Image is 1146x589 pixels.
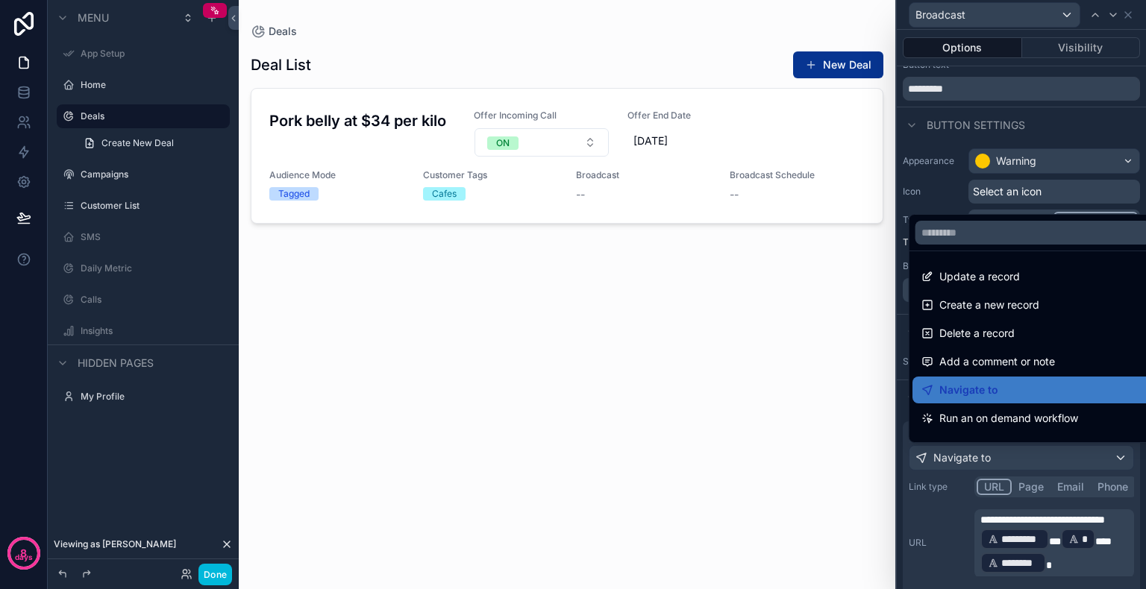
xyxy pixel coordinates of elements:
[939,409,1078,427] span: Run an on demand workflow
[81,325,221,337] label: Insights
[939,296,1039,314] span: Create a new record
[939,268,1020,286] span: Update a record
[15,552,33,564] p: days
[81,391,221,403] label: My Profile
[81,79,221,91] label: Home
[81,110,221,122] label: Deals
[81,262,221,274] label: Daily Metric
[78,356,154,371] span: Hidden pages
[81,200,221,212] label: Customer List
[75,131,230,155] a: Create New Deal
[81,48,221,60] label: App Setup
[81,231,221,243] label: SMS
[101,137,174,149] span: Create New Deal
[20,546,27,561] p: 8
[939,438,1007,456] span: View a record
[78,10,109,25] span: Menu
[81,168,221,180] label: Campaigns
[198,564,232,585] button: Done
[939,324,1015,342] span: Delete a record
[81,294,221,306] label: Calls
[939,353,1055,371] span: Add a comment or note
[54,538,176,550] span: Viewing as [PERSON_NAME]
[939,381,998,399] span: Navigate to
